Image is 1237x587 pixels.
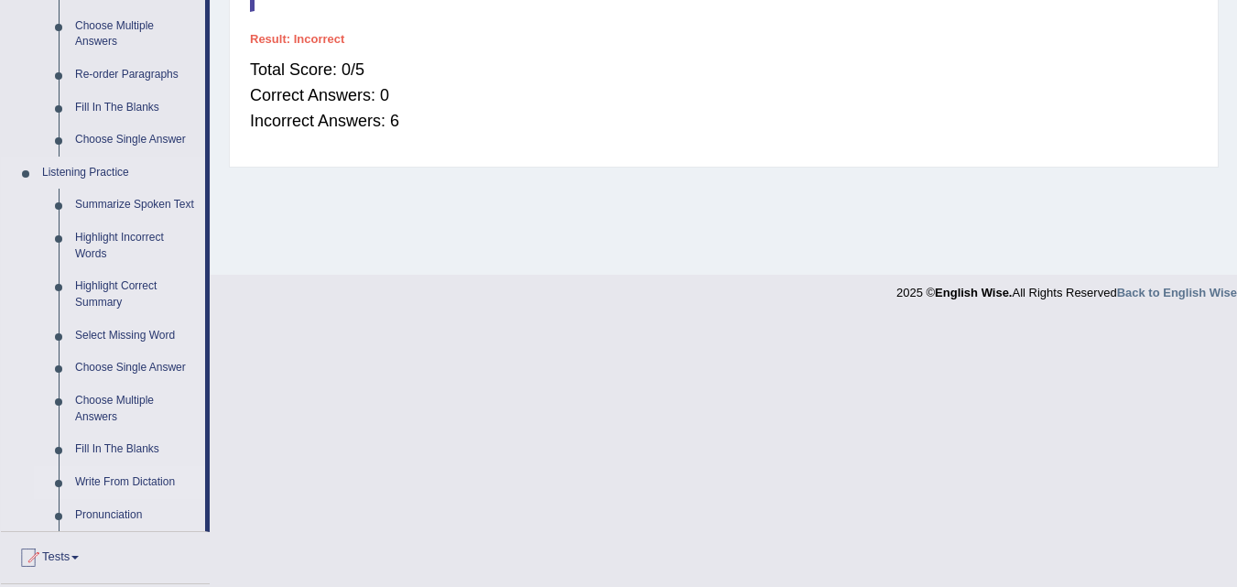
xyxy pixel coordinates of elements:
a: Choose Multiple Answers [67,385,205,433]
a: Summarize Spoken Text [67,189,205,222]
a: Tests [1,532,210,578]
a: Re-order Paragraphs [67,59,205,92]
a: Highlight Incorrect Words [67,222,205,270]
a: Listening Practice [34,157,205,190]
a: Pronunciation [67,499,205,532]
a: Write From Dictation [67,466,205,499]
a: Highlight Correct Summary [67,270,205,319]
div: 2025 © All Rights Reserved [896,275,1237,301]
div: Result: [250,30,1198,48]
div: Total Score: 0/5 Correct Answers: 0 Incorrect Answers: 6 [250,48,1198,143]
strong: English Wise. [935,286,1012,299]
a: Back to English Wise [1117,286,1237,299]
a: Fill In The Blanks [67,92,205,125]
a: Choose Multiple Answers [67,10,205,59]
a: Choose Single Answer [67,352,205,385]
a: Select Missing Word [67,320,205,353]
a: Choose Single Answer [67,124,205,157]
a: Fill In The Blanks [67,433,205,466]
